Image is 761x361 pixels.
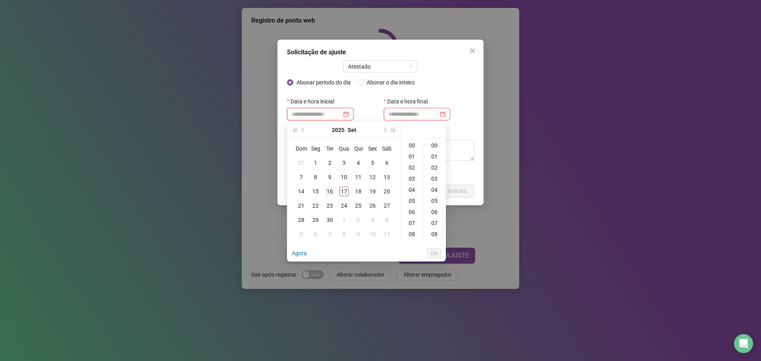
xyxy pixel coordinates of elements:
span: Atestado [348,61,413,73]
div: 17 [339,187,349,196]
div: 3 [368,215,377,225]
div: 02 [403,162,422,173]
div: 02 [426,162,445,173]
button: year panel [332,122,344,138]
td: 2025-09-08 [308,170,323,184]
div: 00 [426,140,445,151]
div: 00 [403,140,422,151]
td: 2025-10-08 [337,227,351,241]
div: 8 [339,229,349,239]
div: 19 [368,187,377,196]
th: Qua [337,141,351,156]
button: super-next-year [389,122,398,138]
div: 03 [426,173,445,184]
td: 2025-10-10 [365,227,380,241]
div: 04 [426,184,445,195]
a: Agora [292,250,307,256]
div: 9 [325,172,335,182]
span: Abonar o dia inteiro [363,78,418,87]
div: 10 [368,229,377,239]
div: 28 [296,215,306,225]
td: 2025-09-24 [337,199,351,213]
td: 2025-10-06 [308,227,323,241]
td: 2025-09-16 [323,184,337,199]
button: Solicitar [442,185,474,197]
div: 06 [403,206,422,218]
div: 14 [296,187,306,196]
div: 23 [325,201,335,210]
td: 2025-09-04 [351,156,365,170]
div: 8 [311,172,320,182]
div: 4 [354,158,363,168]
td: 2025-09-20 [380,184,394,199]
div: 03 [403,173,422,184]
div: 10 [339,172,349,182]
div: 09 [426,240,445,251]
td: 2025-09-18 [351,184,365,199]
td: 2025-09-26 [365,199,380,213]
td: 2025-09-17 [337,184,351,199]
div: 06 [426,206,445,218]
div: 05 [403,195,422,206]
td: 2025-09-29 [308,213,323,227]
button: OK [427,248,441,258]
button: month panel [348,122,356,138]
label: Data e hora inicial [287,95,339,108]
div: 31 [296,158,306,168]
div: 15 [311,187,320,196]
td: 2025-09-19 [365,184,380,199]
td: 2025-09-03 [337,156,351,170]
div: 22 [311,201,320,210]
div: 5 [296,229,306,239]
div: 5 [368,158,377,168]
div: 24 [339,201,349,210]
div: 08 [403,229,422,240]
td: 2025-10-07 [323,227,337,241]
th: Sáb [380,141,394,156]
td: 2025-09-02 [323,156,337,170]
th: Seg [308,141,323,156]
td: 2025-09-01 [308,156,323,170]
td: 2025-08-31 [294,156,308,170]
td: 2025-09-27 [380,199,394,213]
div: 20 [382,187,392,196]
div: 13 [382,172,392,182]
div: 1 [311,158,320,168]
td: 2025-09-14 [294,184,308,199]
div: 3 [339,158,349,168]
td: 2025-09-23 [323,199,337,213]
td: 2025-09-07 [294,170,308,184]
button: super-prev-year [290,122,299,138]
div: 05 [426,195,445,206]
div: 9 [354,229,363,239]
td: 2025-10-02 [351,213,365,227]
td: 2025-10-03 [365,213,380,227]
td: 2025-09-30 [323,213,337,227]
td: 2025-09-11 [351,170,365,184]
label: Data e hora final [384,95,433,108]
div: 16 [325,187,335,196]
div: 04 [403,184,422,195]
td: 2025-09-28 [294,213,308,227]
div: 7 [325,229,335,239]
td: 2025-09-13 [380,170,394,184]
button: next-year [380,122,389,138]
div: 2 [354,215,363,225]
div: 6 [311,229,320,239]
div: 30 [325,215,335,225]
div: 07 [426,218,445,229]
td: 2025-10-04 [380,213,394,227]
td: 2025-09-12 [365,170,380,184]
td: 2025-09-21 [294,199,308,213]
span: Abonar período do dia [293,78,354,87]
th: Ter [323,141,337,156]
div: 6 [382,158,392,168]
div: 18 [354,187,363,196]
td: 2025-10-01 [337,213,351,227]
td: 2025-09-25 [351,199,365,213]
div: 26 [368,201,377,210]
td: 2025-09-15 [308,184,323,199]
td: 2025-09-05 [365,156,380,170]
button: Close [466,44,479,57]
div: 11 [354,172,363,182]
